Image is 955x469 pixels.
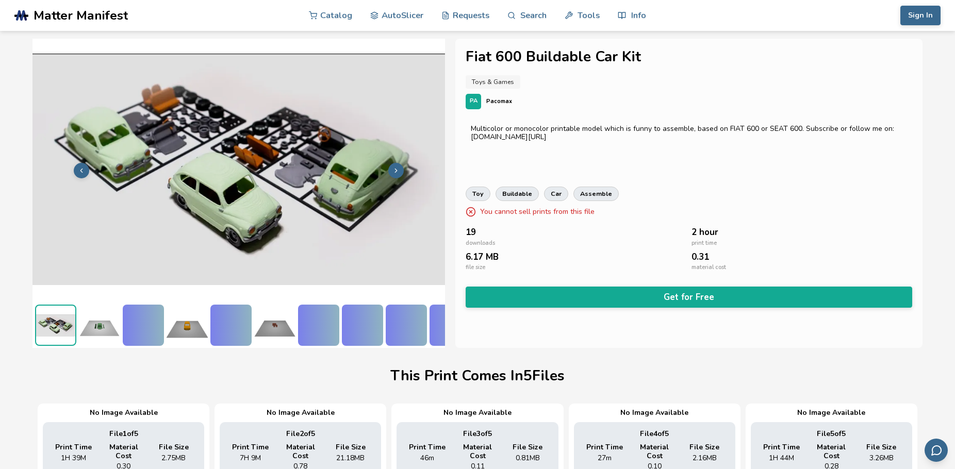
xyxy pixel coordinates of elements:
[486,96,512,107] p: Pacomax
[390,368,565,384] h1: This Print Comes In 5 File s
[574,409,735,417] div: No Image Available
[759,430,904,438] div: File 5 of 5
[240,454,261,462] span: 7H 9M
[79,305,120,346] img: [PIP] Chassis_Rims_Gray_Print_Bed_Preview
[763,443,800,451] span: Print Time
[582,430,728,438] div: File 4 of 5
[466,287,912,308] button: Get for Free
[254,305,295,346] img: [PIP] Seats_Together_Brown_Print_Bed_Preview
[900,6,941,25] button: Sign In
[55,443,92,451] span: Print Time
[466,240,495,247] span: downloads
[409,443,446,451] span: Print Time
[598,454,612,462] span: 27m
[751,409,912,417] div: No Image Available
[34,8,128,23] span: Matter Manifest
[466,264,485,271] span: file size
[161,454,186,462] span: 2.75 MB
[336,443,366,451] span: File Size
[573,187,619,201] a: assemble
[220,409,381,417] div: No Image Available
[466,227,476,237] span: 19
[43,409,204,417] div: No Image Available
[466,49,912,65] h1: Fiat 600 Buildable Car Kit
[691,227,718,237] span: 2 hour
[420,454,434,462] span: 46m
[227,430,373,438] div: File 2 of 5
[466,252,499,262] span: 6.17 MB
[397,409,558,417] div: No Image Available
[404,430,550,438] div: File 3 of 5
[769,454,794,462] span: 1H 44M
[466,187,490,201] a: toy
[480,206,595,217] p: You cannot sell prints from this file
[632,443,678,460] span: Material Cost
[232,443,269,451] span: Print Time
[61,454,86,462] span: 1H 39M
[516,454,540,462] span: 0.81 MB
[470,98,477,105] span: PA
[869,454,894,462] span: 3.26 MB
[513,443,542,451] span: File Size
[693,454,717,462] span: 2.16 MB
[866,443,896,451] span: File Size
[471,125,907,141] div: Multicolor or monocolor printable model which is funny to assemble, based on FIAT 600 or SEAT 600...
[691,240,717,247] span: print time
[51,430,196,438] div: File 1 of 5
[167,305,208,346] img: [PIP] Main_Body_Green_Supports_Print_Bed_Preview
[809,443,854,460] span: Material Cost
[277,443,323,460] span: Material Cost
[544,187,568,201] a: car
[689,443,719,451] span: File Size
[925,439,948,462] button: Send feedback via email
[691,264,726,271] span: material cost
[101,443,146,460] span: Material Cost
[336,454,365,462] span: 21.18 MB
[159,443,189,451] span: File Size
[454,443,500,460] span: Material Cost
[691,252,709,262] span: 0.31
[496,187,539,201] a: buildable
[466,75,520,89] a: Toys & Games
[586,443,623,451] span: Print Time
